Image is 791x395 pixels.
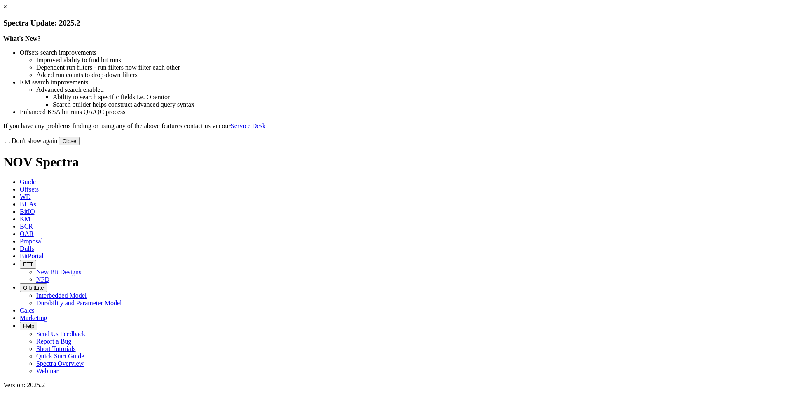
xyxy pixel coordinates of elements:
[36,71,788,79] li: Added run counts to drop-down filters
[231,122,266,129] a: Service Desk
[3,381,788,389] div: Version: 2025.2
[20,245,34,252] span: Dulls
[3,154,788,170] h1: NOV Spectra
[3,3,7,10] a: ×
[3,19,788,28] h3: Spectra Update: 2025.2
[20,307,35,314] span: Calcs
[36,64,788,71] li: Dependent run filters - run filters now filter each other
[20,186,39,193] span: Offsets
[53,101,788,108] li: Search builder helps construct advanced query syntax
[36,56,788,64] li: Improved ability to find bit runs
[20,230,34,237] span: OAR
[20,79,788,86] li: KM search improvements
[20,314,47,321] span: Marketing
[36,276,49,283] a: NPD
[36,345,76,352] a: Short Tutorials
[20,252,44,259] span: BitPortal
[36,330,85,337] a: Send Us Feedback
[20,178,36,185] span: Guide
[20,193,31,200] span: WD
[23,285,44,291] span: OrbitLite
[20,49,788,56] li: Offsets search improvements
[20,208,35,215] span: BitIQ
[36,367,59,374] a: Webinar
[5,138,10,143] input: Don't show again
[3,122,788,130] p: If you have any problems finding or using any of the above features contact us via our
[3,35,41,42] strong: What's New?
[36,353,84,360] a: Quick Start Guide
[23,261,33,267] span: FTT
[36,269,81,276] a: New Bit Designs
[36,360,84,367] a: Spectra Overview
[20,108,788,116] li: Enhanced KSA bit runs QA/QC process
[36,86,788,93] li: Advanced search enabled
[20,201,36,208] span: BHAs
[53,93,788,101] li: Ability to search specific fields i.e. Operator
[36,338,71,345] a: Report a Bug
[36,299,122,306] a: Durability and Parameter Model
[20,223,33,230] span: BCR
[20,238,43,245] span: Proposal
[20,215,30,222] span: KM
[59,137,80,145] button: Close
[3,137,57,144] label: Don't show again
[23,323,34,329] span: Help
[36,292,87,299] a: Interbedded Model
